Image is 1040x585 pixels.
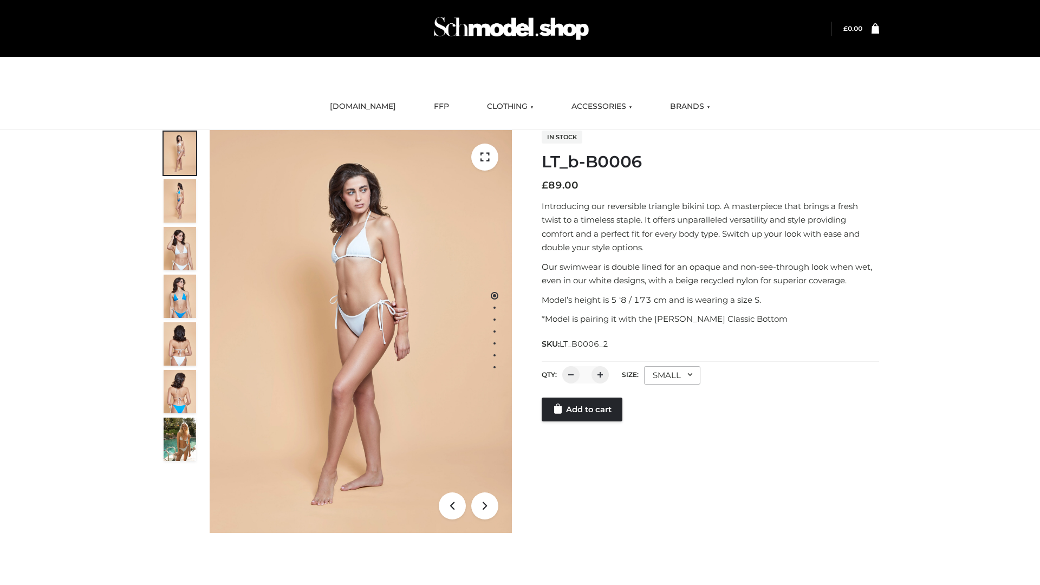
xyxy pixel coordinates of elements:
[542,179,578,191] bdi: 89.00
[542,370,557,379] label: QTY:
[164,322,196,366] img: ArielClassicBikiniTop_CloudNine_AzureSky_OW114ECO_7-scaled.jpg
[542,199,879,255] p: Introducing our reversible triangle bikini top. A masterpiece that brings a fresh twist to a time...
[430,7,593,50] img: Schmodel Admin 964
[662,95,718,119] a: BRANDS
[164,418,196,461] img: Arieltop_CloudNine_AzureSky2.jpg
[542,131,582,144] span: In stock
[426,95,457,119] a: FFP
[210,130,512,533] img: LT_b-B0006
[164,370,196,413] img: ArielClassicBikiniTop_CloudNine_AzureSky_OW114ECO_8-scaled.jpg
[542,398,622,421] a: Add to cart
[843,24,862,32] bdi: 0.00
[164,227,196,270] img: ArielClassicBikiniTop_CloudNine_AzureSky_OW114ECO_3-scaled.jpg
[563,95,640,119] a: ACCESSORIES
[843,24,848,32] span: £
[542,312,879,326] p: *Model is pairing it with the [PERSON_NAME] Classic Bottom
[164,275,196,318] img: ArielClassicBikiniTop_CloudNine_AzureSky_OW114ECO_4-scaled.jpg
[322,95,404,119] a: [DOMAIN_NAME]
[164,132,196,175] img: ArielClassicBikiniTop_CloudNine_AzureSky_OW114ECO_1-scaled.jpg
[542,337,609,350] span: SKU:
[542,293,879,307] p: Model’s height is 5 ‘8 / 173 cm and is wearing a size S.
[542,179,548,191] span: £
[542,260,879,288] p: Our swimwear is double lined for an opaque and non-see-through look when wet, even in our white d...
[164,179,196,223] img: ArielClassicBikiniTop_CloudNine_AzureSky_OW114ECO_2-scaled.jpg
[843,24,862,32] a: £0.00
[479,95,542,119] a: CLOTHING
[644,366,700,385] div: SMALL
[560,339,608,349] span: LT_B0006_2
[622,370,639,379] label: Size:
[542,152,879,172] h1: LT_b-B0006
